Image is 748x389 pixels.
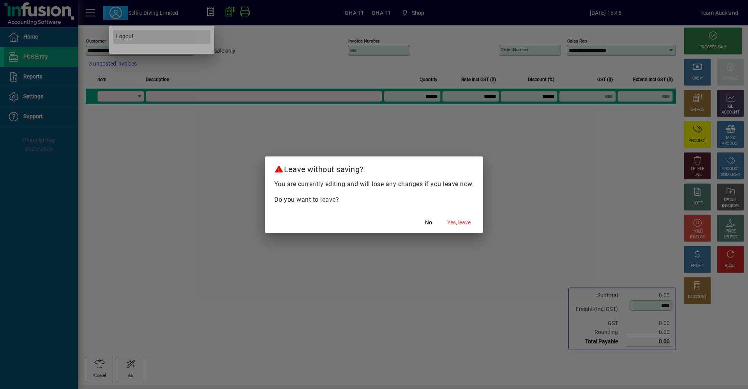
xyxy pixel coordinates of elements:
[416,216,441,230] button: No
[274,179,474,189] p: You are currently editing and will lose any changes if you leave now.
[444,216,474,230] button: Yes, leave
[425,218,432,227] span: No
[274,195,474,204] p: Do you want to leave?
[447,218,471,227] span: Yes, leave
[265,156,483,179] h2: Leave without saving?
